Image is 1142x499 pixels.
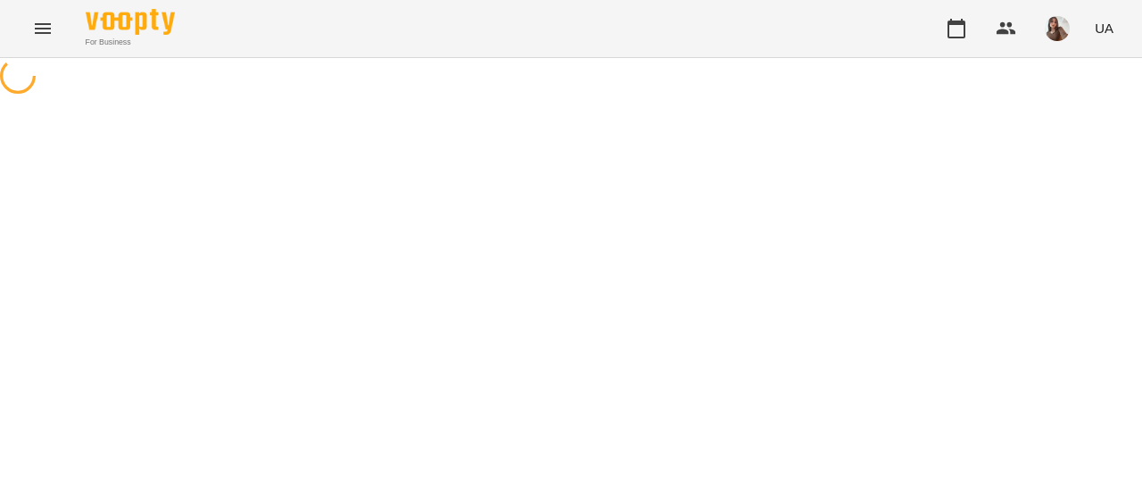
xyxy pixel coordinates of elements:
button: Menu [21,7,64,50]
span: UA [1095,19,1113,37]
img: e785d2f60518c4d79e432088573c6b51.jpg [1045,16,1070,41]
img: Voopty Logo [86,9,175,35]
button: UA [1088,12,1121,45]
span: For Business [86,37,175,48]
